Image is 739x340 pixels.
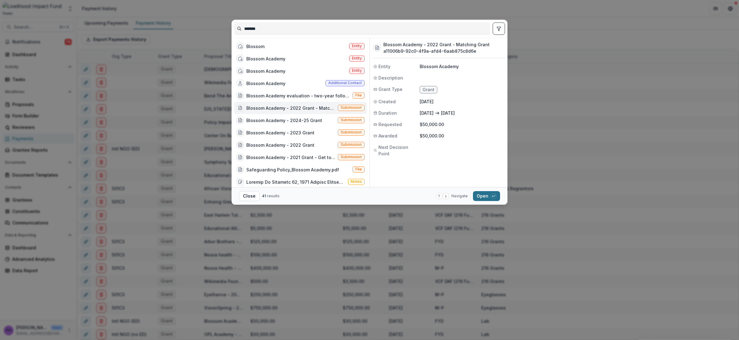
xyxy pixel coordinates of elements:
p: [DATE] [420,110,434,116]
h3: a11006b9-92c0-4f9a-afd4-6aab875c8d6e [383,48,490,54]
span: Navigate [451,193,468,199]
span: Grant Type [378,86,402,92]
button: toggle filters [493,23,505,35]
p: [DATE] [420,98,504,105]
div: Blossom Academy [246,68,285,74]
p: [DATE] [441,110,455,116]
div: Blossom Academy - 2021 Grant - Get to know [246,154,335,161]
div: Blossom Academy - 2022 Grant - Matching Grant [246,105,335,111]
div: Loremip Do Sitametc 62, 1971 Adipisc Elitsed do eiusmodtem in utlaboreet do mag aliquaen ad min v... [246,179,345,185]
button: Open [473,191,500,201]
span: Created [378,98,396,105]
div: Blossom Academy [246,55,285,62]
span: Submission [341,130,362,134]
div: Blossom Academy - 2023 Grant [246,129,314,136]
span: Submission [341,118,362,122]
span: Next Decision Point [378,144,420,157]
span: File [355,93,362,97]
span: Duration [378,110,397,116]
p: Blossom Academy [420,63,504,70]
span: Description [378,75,403,81]
span: Entity [378,63,390,70]
button: Close [239,191,260,201]
span: Requested [378,121,402,128]
span: Entity [352,44,362,48]
div: Blossom Academy evaluation - two-year followup [DATE].pdf [246,92,350,99]
span: Submission [341,142,362,147]
span: Entity [352,68,362,73]
p: $50,000.00 [420,121,504,128]
span: Awarded [378,133,397,139]
p: $50,000.00 [420,133,504,139]
span: Additional contact [328,81,362,85]
span: Submission [341,155,362,159]
h3: Blossom Academy - 2022 Grant - Matching Grant [383,41,490,48]
span: Submission [341,105,362,110]
div: Blossom Academy - 2022 Grant [246,142,314,148]
div: Safeguarding Policy_Blossom Academy.pdf [246,166,339,173]
span: File [355,167,362,171]
span: 41 [262,194,266,198]
div: Blossom [246,43,265,50]
div: Blossom Academy - 2024-25 Grant [246,117,322,124]
div: Blossom Academy [246,80,285,87]
span: Notes [351,179,362,184]
span: Entity [352,56,362,60]
span: results [267,194,280,198]
span: Grant [422,87,434,92]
